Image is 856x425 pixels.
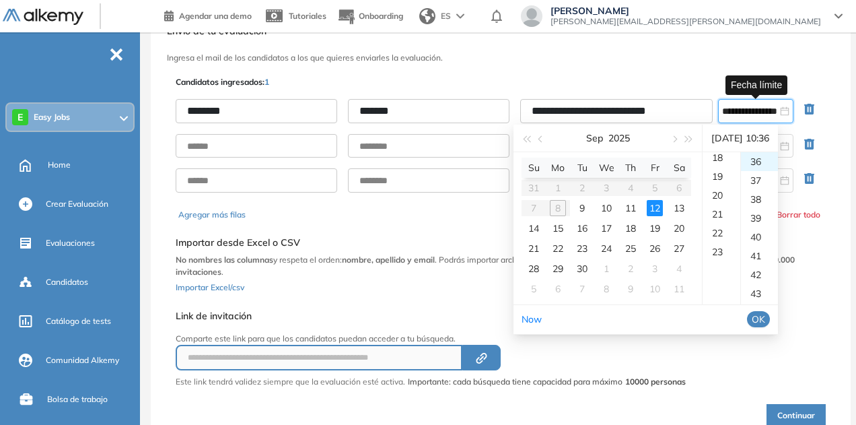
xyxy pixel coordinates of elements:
span: OK [752,312,765,327]
span: [PERSON_NAME] [550,5,821,16]
th: Fr [643,158,667,178]
div: 21 [526,240,542,257]
div: 19 [647,220,663,236]
button: Importar Excel/csv [176,278,244,294]
div: 28 [526,261,542,277]
span: Tutoriales [289,11,326,21]
span: 1 [264,77,269,87]
span: Importar Excel/csv [176,282,244,292]
td: 2025-10-05 [522,279,546,299]
span: Easy Jobs [34,112,70,123]
div: 29 [550,261,566,277]
div: 20 [671,220,687,236]
span: [PERSON_NAME][EMAIL_ADDRESS][PERSON_NAME][DOMAIN_NAME] [550,16,821,27]
td: 2025-09-12 [643,198,667,218]
div: 10 [647,281,663,297]
span: Evaluaciones [46,237,95,249]
p: Comparte este link para que los candidatos puedan acceder a tu búsqueda. [176,333,686,345]
td: 2025-09-25 [618,238,643,259]
strong: 10000 personas [625,377,686,387]
button: Agregar más filas [178,209,246,221]
h5: Link de invitación [176,310,686,322]
a: Now [522,313,542,325]
div: 38 [741,190,778,209]
td: 2025-09-15 [546,218,570,238]
td: 2025-09-13 [667,198,691,218]
div: 11 [671,281,687,297]
div: 27 [671,240,687,257]
div: 7 [574,281,590,297]
div: 22 [703,224,740,242]
div: 6 [550,281,566,297]
td: 2025-09-11 [618,198,643,218]
div: 40 [741,228,778,247]
button: 2025 [608,125,630,152]
div: 26 [647,240,663,257]
div: 44 [741,303,778,322]
th: Su [522,158,546,178]
div: 20 [703,186,740,205]
th: Tu [570,158,594,178]
td: 2025-10-10 [643,279,667,299]
a: Agendar una demo [164,7,252,23]
b: límite de 10.000 invitaciones [176,255,795,277]
img: world [419,8,435,24]
div: 23 [703,242,740,261]
div: 15 [550,220,566,236]
div: 12 [647,200,663,216]
td: 2025-10-11 [667,279,691,299]
div: 5 [526,281,542,297]
td: 2025-09-20 [667,218,691,238]
p: Este link tendrá validez siempre que la evaluación esté activa. [176,376,405,388]
button: Borrar todo [777,209,820,221]
th: We [594,158,618,178]
img: arrow [456,13,464,19]
td: 2025-09-18 [618,218,643,238]
span: Agendar una demo [179,11,252,21]
th: Mo [546,158,570,178]
b: No nombres las columnas [176,255,273,265]
span: Candidatos [46,276,88,288]
span: Bolsa de trabajo [47,393,108,405]
button: OK [747,311,770,327]
td: 2025-09-28 [522,259,546,279]
div: 36 [741,152,778,171]
div: 22 [550,240,566,257]
div: Fecha límite [725,75,787,95]
div: 21 [703,205,740,224]
p: Candidatos ingresados: [176,76,269,88]
div: 1 [598,261,614,277]
div: 41 [741,247,778,265]
td: 2025-09-29 [546,259,570,279]
div: 3 [647,261,663,277]
div: 16 [574,220,590,236]
th: Th [618,158,643,178]
div: 37 [741,171,778,190]
div: 39 [741,209,778,228]
p: y respeta el orden: . Podrás importar archivos de . Cada evaluación tiene un . [176,254,826,278]
div: 4 [671,261,687,277]
td: 2025-09-23 [570,238,594,259]
div: 25 [622,240,639,257]
td: 2025-09-19 [643,218,667,238]
td: 2025-10-08 [594,279,618,299]
div: [DATE] 10:36 [708,125,773,152]
span: ES [441,10,451,22]
td: 2025-10-04 [667,259,691,279]
button: Sep [586,125,603,152]
div: 10 [598,200,614,216]
td: 2025-09-09 [570,198,594,218]
td: 2025-09-21 [522,238,546,259]
td: 2025-09-22 [546,238,570,259]
div: 24 [598,240,614,257]
div: 42 [741,265,778,284]
td: 2025-09-14 [522,218,546,238]
td: 2025-10-03 [643,259,667,279]
span: Onboarding [359,11,403,21]
div: 13 [671,200,687,216]
span: Catálogo de tests [46,315,111,327]
div: 14 [526,220,542,236]
td: 2025-10-01 [594,259,618,279]
td: 2025-09-10 [594,198,618,218]
td: 2025-10-06 [546,279,570,299]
